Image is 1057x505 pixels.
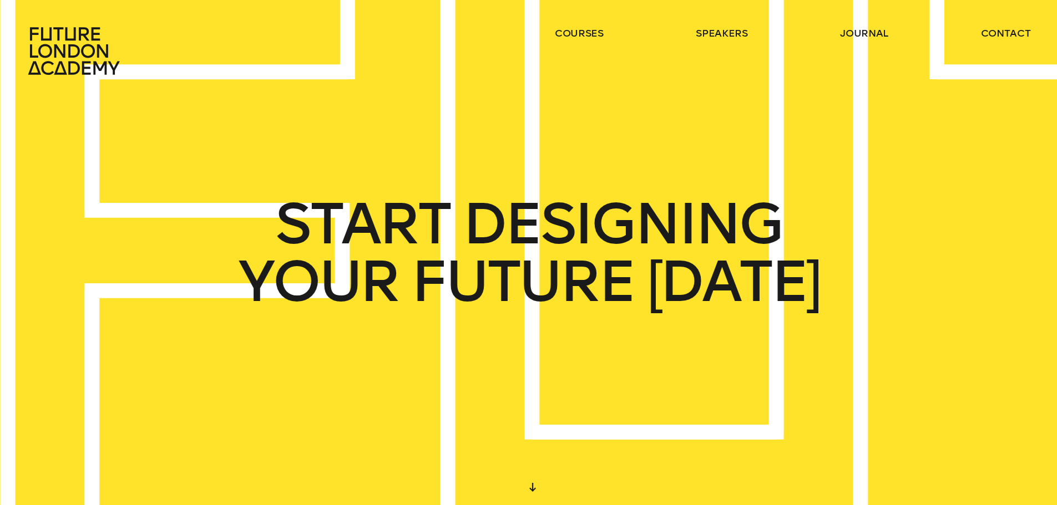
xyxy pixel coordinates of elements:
a: courses [555,27,604,40]
span: DESIGNING [462,195,782,253]
span: YOUR [237,253,398,310]
a: speakers [696,27,747,40]
span: FUTURE [411,253,634,310]
span: [DATE] [646,253,820,310]
a: journal [840,27,888,40]
a: contact [981,27,1031,40]
span: START [275,195,449,253]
